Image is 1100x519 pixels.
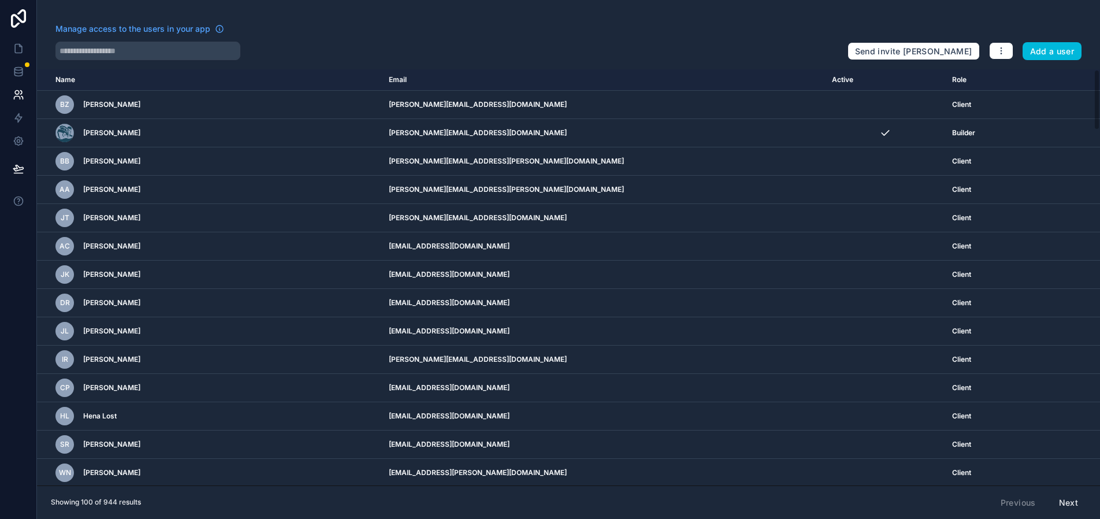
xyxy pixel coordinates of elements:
span: IR [62,355,68,364]
td: [PERSON_NAME][EMAIL_ADDRESS][PERSON_NAME][DOMAIN_NAME] [382,147,824,176]
span: [PERSON_NAME] [83,185,140,194]
span: Builder [952,128,975,138]
span: Client [952,298,971,307]
span: AC [60,242,70,251]
span: WN [59,468,71,477]
button: Add a user [1023,42,1082,61]
td: [EMAIL_ADDRESS][DOMAIN_NAME] [382,317,824,346]
span: BZ [60,100,69,109]
td: [PERSON_NAME][EMAIL_ADDRESS][PERSON_NAME][DOMAIN_NAME] [382,176,824,204]
span: Hena Lost [83,412,117,421]
td: [PERSON_NAME][EMAIL_ADDRESS][DOMAIN_NAME] [382,119,824,147]
button: Send invite [PERSON_NAME] [848,42,980,61]
span: [PERSON_NAME] [83,100,140,109]
span: CP [60,383,70,392]
span: Client [952,185,971,194]
span: [PERSON_NAME] [83,270,140,279]
span: [PERSON_NAME] [83,157,140,166]
span: [PERSON_NAME] [83,327,140,336]
span: AA [60,185,70,194]
span: [PERSON_NAME] [83,468,140,477]
span: [PERSON_NAME] [83,355,140,364]
th: Name [37,69,382,91]
span: JK [61,270,69,279]
span: Client [952,327,971,336]
span: Client [952,355,971,364]
span: Client [952,213,971,223]
span: BB [60,157,69,166]
span: Client [952,383,971,392]
td: [PERSON_NAME][EMAIL_ADDRESS][DOMAIN_NAME] [382,204,824,232]
span: JT [61,213,69,223]
span: Client [952,468,971,477]
div: scrollable content [37,69,1100,485]
span: Showing 100 of 944 results [51,498,141,507]
span: Client [952,242,971,251]
span: Client [952,100,971,109]
span: Manage access to the users in your app [55,23,210,35]
td: [EMAIL_ADDRESS][DOMAIN_NAME] [382,374,824,402]
th: Active [825,69,945,91]
td: [EMAIL_ADDRESS][DOMAIN_NAME] [382,402,824,431]
span: Client [952,440,971,449]
span: DR [60,298,70,307]
th: Email [382,69,824,91]
span: [PERSON_NAME] [83,213,140,223]
button: Next [1051,493,1086,513]
td: [EMAIL_ADDRESS][DOMAIN_NAME] [382,431,824,459]
span: [PERSON_NAME] [83,242,140,251]
span: Client [952,157,971,166]
span: HL [60,412,69,421]
td: [PERSON_NAME][EMAIL_ADDRESS][DOMAIN_NAME] [382,91,824,119]
a: Manage access to the users in your app [55,23,224,35]
td: [EMAIL_ADDRESS][DOMAIN_NAME] [382,289,824,317]
td: [EMAIL_ADDRESS][DOMAIN_NAME] [382,232,824,261]
span: [PERSON_NAME] [83,128,140,138]
th: Role [945,69,1055,91]
span: [PERSON_NAME] [83,383,140,392]
span: JL [61,327,69,336]
span: Client [952,412,971,421]
span: SR [60,440,69,449]
span: [PERSON_NAME] [83,298,140,307]
td: [EMAIL_ADDRESS][DOMAIN_NAME] [382,261,824,289]
span: [PERSON_NAME] [83,440,140,449]
td: [EMAIL_ADDRESS][PERSON_NAME][DOMAIN_NAME] [382,459,824,487]
span: Client [952,270,971,279]
td: [PERSON_NAME][EMAIL_ADDRESS][DOMAIN_NAME] [382,346,824,374]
